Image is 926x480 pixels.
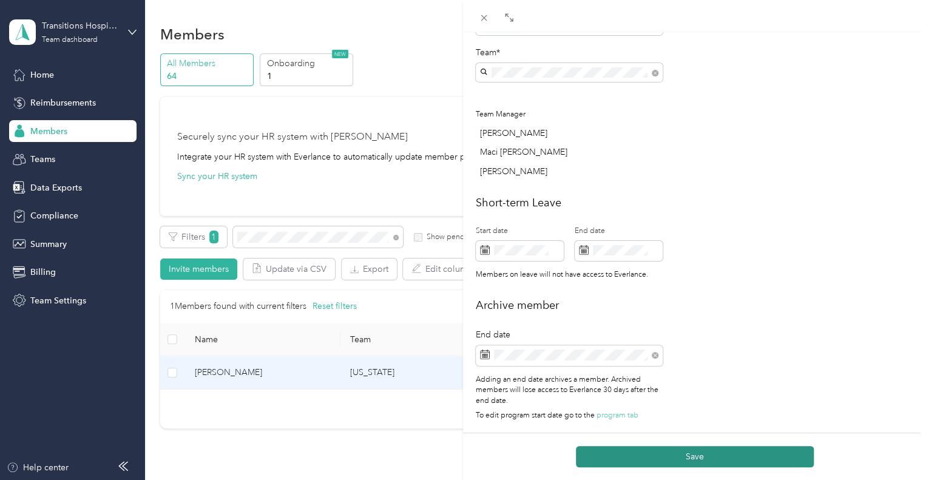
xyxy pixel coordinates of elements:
h2: Short-term Leave [476,195,913,211]
label: Start date [476,226,564,237]
div: Maci [PERSON_NAME] [480,146,663,158]
div: [PERSON_NAME] [480,165,663,178]
div: Adding an end date archives a member. Archived members will lose access to Everlance 30 days afte... [476,374,663,421]
div: Members on leave will not have access to Everlance. [476,269,680,280]
p: To edit program start date go to the [476,410,663,421]
iframe: Everlance-gr Chat Button Frame [858,412,926,480]
h2: Archive member [476,297,913,314]
div: Team* [476,46,663,59]
span: Team Manager [476,110,526,119]
span: program tab [596,411,638,420]
div: [PERSON_NAME] [480,127,663,140]
div: End date [476,328,663,341]
label: End date [575,226,663,237]
button: Save [576,446,814,467]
